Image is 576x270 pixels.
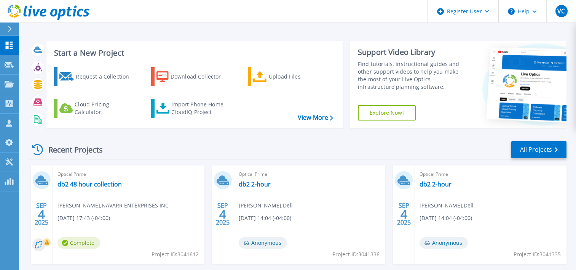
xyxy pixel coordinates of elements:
span: Project ID: 3041335 [514,250,561,259]
a: db2 48 hour collection [57,180,122,188]
span: [DATE] 14:04 (-04:00) [420,214,472,222]
span: [PERSON_NAME] , NAVARR ENTERPRISES INC [57,201,169,210]
span: 4 [219,211,226,217]
a: db2 2-hour [420,180,452,188]
span: Anonymous [420,237,468,249]
span: Optical Prime [420,170,562,178]
a: All Projects [511,141,566,158]
span: Optical Prime [239,170,381,178]
span: 4 [400,211,407,217]
span: Complete [57,237,100,249]
span: 4 [38,211,45,217]
span: [PERSON_NAME] , Dell [420,201,474,210]
span: [PERSON_NAME] , Dell [239,201,293,210]
div: SEP 2025 [397,200,411,228]
div: Cloud Pricing Calculator [75,101,136,116]
a: Request a Collection [54,67,139,86]
span: [DATE] 14:04 (-04:00) [239,214,291,222]
div: Download Collector [171,69,231,84]
span: Optical Prime [57,170,200,178]
h3: Start a New Project [54,49,333,57]
div: Recent Projects [29,140,113,159]
span: Anonymous [239,237,287,249]
span: Project ID: 3041612 [152,250,199,259]
a: Cloud Pricing Calculator [54,99,139,118]
span: Project ID: 3041336 [332,250,380,259]
div: Request a Collection [76,69,137,84]
div: Support Video Library [358,47,466,57]
a: Upload Files [248,67,333,86]
div: SEP 2025 [215,200,230,228]
div: SEP 2025 [34,200,49,228]
div: Find tutorials, instructional guides and other support videos to help you make the most of your L... [358,60,466,91]
a: View More [298,114,333,121]
a: Explore Now! [358,105,416,121]
div: Upload Files [269,69,330,84]
div: Import Phone Home CloudIQ Project [171,101,231,116]
a: Download Collector [151,67,236,86]
span: VC [557,8,565,14]
span: [DATE] 17:43 (-04:00) [57,214,110,222]
a: db2 2-hour [239,180,271,188]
